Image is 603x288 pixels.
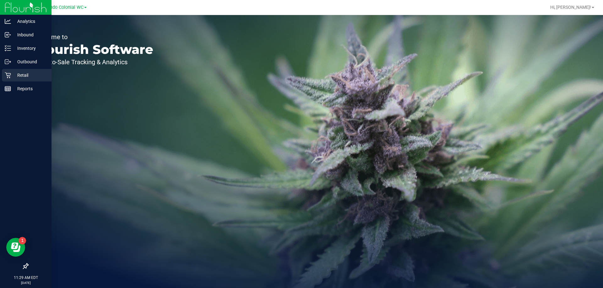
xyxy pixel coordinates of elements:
[3,275,49,280] p: 11:29 AM EDT
[34,34,153,40] p: Welcome to
[11,85,49,92] p: Reports
[5,18,11,24] inline-svg: Analytics
[3,280,49,285] p: [DATE]
[11,31,49,39] p: Inbound
[11,45,49,52] p: Inventory
[34,59,153,65] p: Seed-to-Sale Tracking & Analytics
[11,58,49,65] p: Outbound
[11,71,49,79] p: Retail
[5,59,11,65] inline-svg: Outbound
[19,237,26,244] iframe: Resource center unread badge
[6,238,25,257] iframe: Resource center
[550,5,591,10] span: Hi, [PERSON_NAME]!
[5,72,11,78] inline-svg: Retail
[11,18,49,25] p: Analytics
[5,45,11,51] inline-svg: Inventory
[5,32,11,38] inline-svg: Inbound
[34,43,153,56] p: Flourish Software
[5,86,11,92] inline-svg: Reports
[41,5,84,10] span: Orlando Colonial WC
